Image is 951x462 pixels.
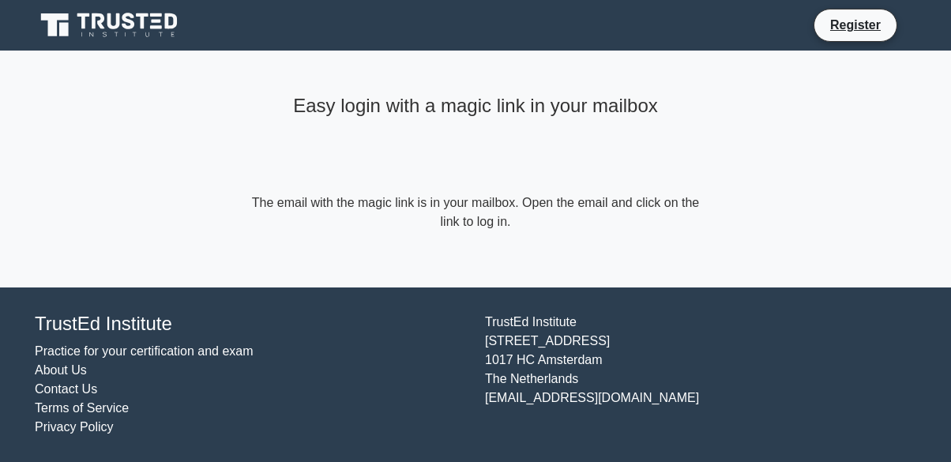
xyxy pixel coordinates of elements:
[821,15,890,35] a: Register
[35,313,466,336] h4: TrustEd Institute
[35,420,114,434] a: Privacy Policy
[35,382,97,396] a: Contact Us
[35,401,129,415] a: Terms of Service
[248,95,703,118] h4: Easy login with a magic link in your mailbox
[35,363,87,377] a: About Us
[35,344,254,358] a: Practice for your certification and exam
[475,313,926,437] div: TrustEd Institute [STREET_ADDRESS] 1017 HC Amsterdam The Netherlands [EMAIL_ADDRESS][DOMAIN_NAME]
[248,193,703,231] form: The email with the magic link is in your mailbox. Open the email and click on the link to log in.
